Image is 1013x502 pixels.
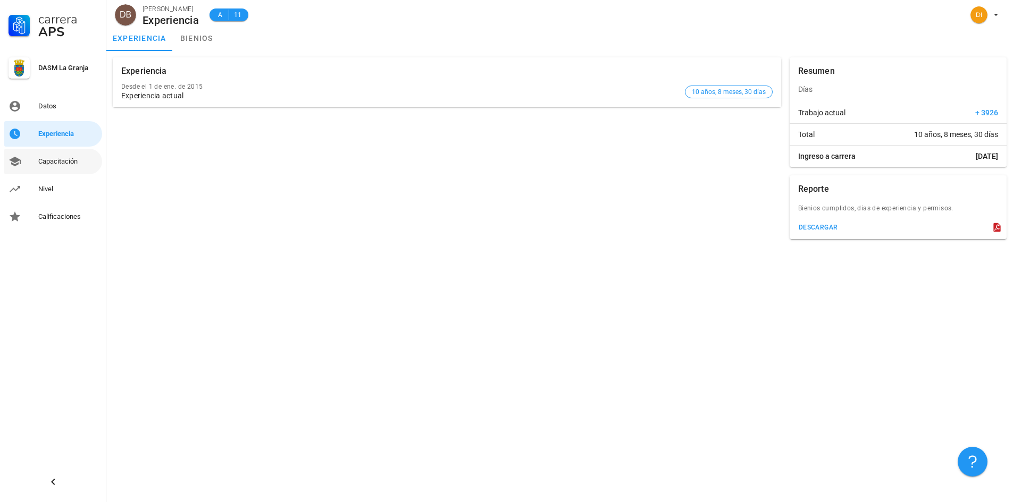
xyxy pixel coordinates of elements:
div: APS [38,25,98,38]
div: Experiencia actual [121,91,681,100]
span: Ingreso a carrera [798,151,856,161]
a: bienios [173,25,221,51]
div: [PERSON_NAME] [143,4,199,14]
a: Nivel [4,176,102,202]
div: Nivel [38,185,98,193]
a: Experiencia [4,121,102,147]
div: DASM La Granja [38,64,98,72]
span: [DATE] [976,151,998,161]
span: A [216,10,224,20]
div: Bienios cumplidos, dias de experiencia y permisos. [790,203,1007,220]
div: Resumen [798,57,835,85]
a: Calificaciones [4,204,102,229]
div: Capacitación [38,157,98,166]
div: Experiencia [121,57,167,85]
span: Trabajo actual [798,107,845,118]
span: 10 años, 8 meses, 30 días [692,86,766,98]
div: Calificaciones [38,212,98,221]
span: Total [798,129,815,140]
div: avatar [115,4,136,25]
div: Experiencia [143,14,199,26]
span: 10 años, 8 meses, 30 días [914,129,998,140]
div: Experiencia [38,130,98,138]
div: Desde el 1 de ene. de 2015 [121,83,681,90]
a: experiencia [106,25,173,51]
button: descargar [794,220,842,235]
div: avatar [970,6,987,23]
div: Carrera [38,13,98,25]
span: DB [120,4,131,25]
a: Datos [4,93,102,119]
div: Datos [38,102,98,110]
a: Capacitación [4,149,102,174]
span: + 3926 [975,107,998,118]
span: 11 [233,10,242,20]
div: descargar [798,224,838,231]
div: Días [790,76,1007,102]
div: Reporte [798,175,829,203]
